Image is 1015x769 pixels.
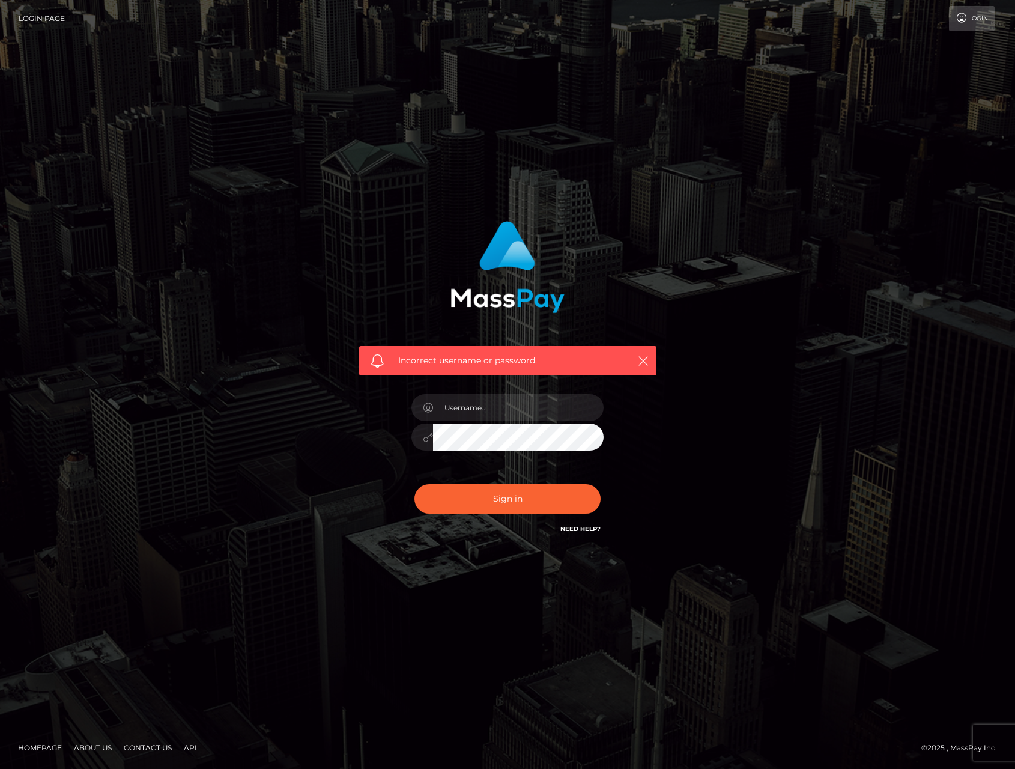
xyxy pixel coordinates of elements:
[69,738,117,757] a: About Us
[949,6,995,31] a: Login
[921,741,1006,755] div: © 2025 , MassPay Inc.
[450,221,565,313] img: MassPay Login
[398,354,617,367] span: Incorrect username or password.
[179,738,202,757] a: API
[560,525,601,533] a: Need Help?
[414,484,601,514] button: Sign in
[19,6,65,31] a: Login Page
[119,738,177,757] a: Contact Us
[13,738,67,757] a: Homepage
[433,394,604,421] input: Username...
